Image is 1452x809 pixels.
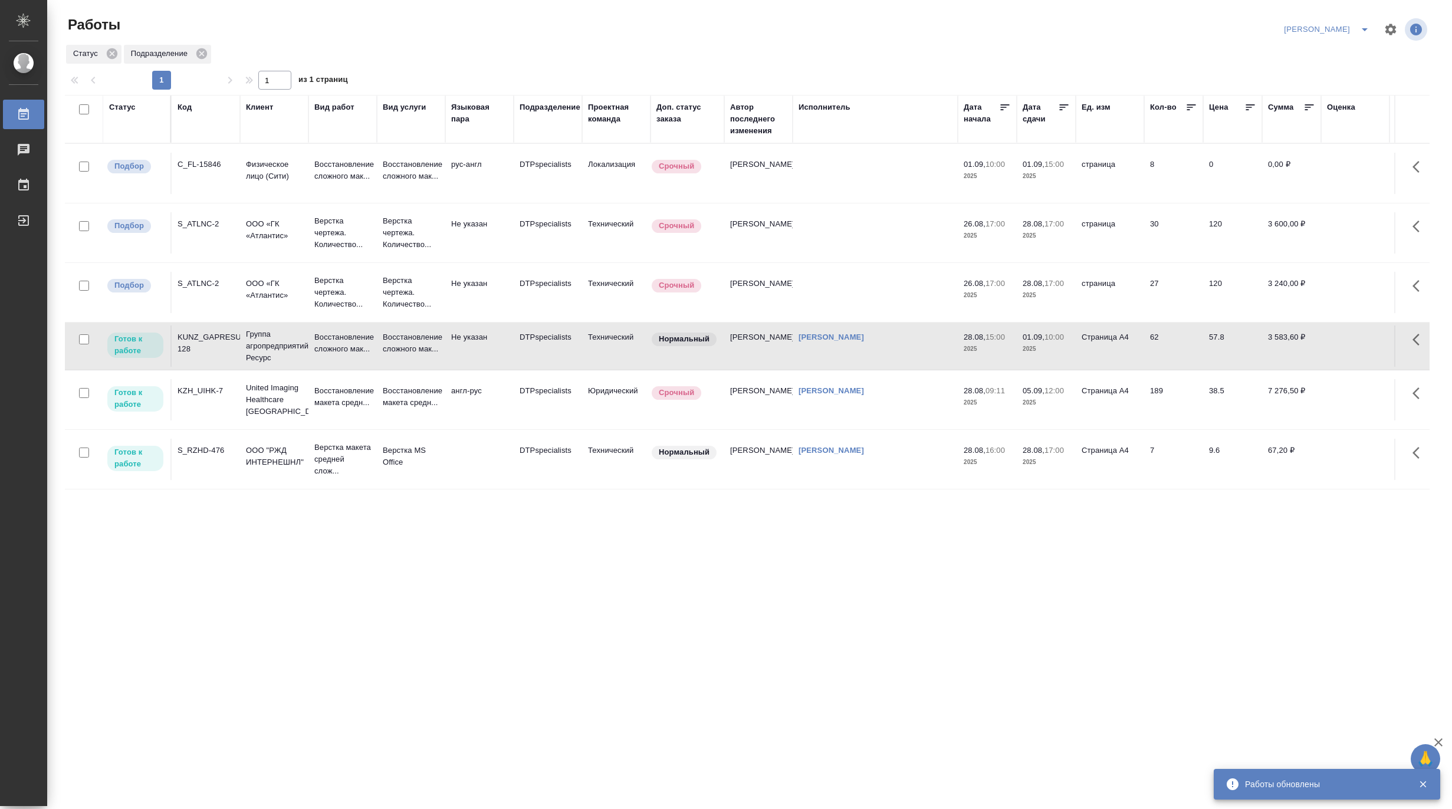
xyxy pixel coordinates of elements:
td: Не указан [445,212,514,254]
td: DTPspecialists [514,439,582,480]
div: Языковая пара [451,101,508,125]
td: Технический [582,325,651,367]
button: Здесь прячутся важные кнопки [1405,272,1434,300]
p: 28.08, [964,446,985,455]
div: Вид услуги [383,101,426,113]
div: Исполнитель может приступить к работе [106,445,165,472]
p: 2025 [964,230,1011,242]
td: DTPspecialists [514,379,582,420]
p: Нормальный [659,446,709,458]
div: Кол-во [1150,101,1177,113]
td: Страница А4 [1076,379,1144,420]
p: Срочный [659,387,694,399]
div: S_ATLNC-2 [178,218,234,230]
span: Работы [65,15,120,34]
button: Закрыть [1411,779,1435,790]
td: 38.5 [1203,379,1262,420]
p: 01.09, [1023,160,1044,169]
p: 10:00 [985,160,1005,169]
p: 16:00 [985,446,1005,455]
td: страница [1076,272,1144,313]
button: Здесь прячутся важные кнопки [1405,325,1434,354]
p: 2025 [964,290,1011,301]
p: 17:00 [1044,279,1064,288]
p: Верстка чертежа. Количество... [383,275,439,310]
div: Сумма [1268,101,1293,113]
p: Верстка макета средней слож... [314,442,371,477]
td: [PERSON_NAME] [724,325,793,367]
p: 12:00 [1044,386,1064,395]
p: Нормальный [659,333,709,345]
td: Локализация [582,153,651,194]
p: Восстановление сложного мак... [383,159,439,182]
div: Оценка [1327,101,1355,113]
p: 2025 [1023,343,1070,355]
td: [PERSON_NAME] [724,272,793,313]
p: ООО "РЖД ИНТЕРНЕШНЛ" [246,445,303,468]
p: Подразделение [131,48,192,60]
td: DTPspecialists [514,212,582,254]
p: Верстка чертежа. Количество... [314,215,371,251]
td: 3 600,00 ₽ [1262,212,1321,254]
div: Дата начала [964,101,999,125]
div: Исполнитель может приступить к работе [106,385,165,413]
div: S_ATLNC-2 [178,278,234,290]
span: Настроить таблицу [1377,15,1405,44]
div: Вид работ [314,101,354,113]
td: 3 240,00 ₽ [1262,272,1321,313]
div: Исполнитель может приступить к работе [106,331,165,359]
p: Готов к работе [114,446,156,470]
div: Статус [66,45,121,64]
td: DTPspecialists [514,272,582,313]
p: 05.09, [1023,386,1044,395]
p: Подбор [114,279,144,291]
p: Физическое лицо (Сити) [246,159,303,182]
div: Подразделение [520,101,580,113]
td: Страница А4 [1076,439,1144,480]
td: Не указан [445,272,514,313]
p: 28.08, [964,386,985,395]
div: C_FL-15846 [178,159,234,170]
td: Юридический [582,379,651,420]
p: 28.08, [1023,446,1044,455]
p: Восстановление сложного мак... [314,331,371,355]
div: Автор последнего изменения [730,101,787,137]
p: 2025 [964,170,1011,182]
p: Восстановление макета средн... [314,385,371,409]
p: 2025 [1023,290,1070,301]
div: S_RZHD-476 [178,445,234,456]
div: Можно подбирать исполнителей [106,278,165,294]
p: Группа агропредприятий Ресурс [246,328,303,364]
td: Технический [582,272,651,313]
p: 2025 [1023,456,1070,468]
p: 17:00 [985,219,1005,228]
div: Можно подбирать исполнителей [106,218,165,234]
div: KUNZ_GAPRESURS-128 [178,331,234,355]
p: Срочный [659,220,694,232]
p: Верстка MS Office [383,445,439,468]
td: 62 [1144,325,1203,367]
div: Исполнитель [799,101,850,113]
p: Восстановление сложного мак... [314,159,371,182]
td: DTPspecialists [514,325,582,367]
p: 2025 [964,343,1011,355]
p: 09:11 [985,386,1005,395]
div: Дата сдачи [1023,101,1058,125]
button: Здесь прячутся важные кнопки [1405,212,1434,241]
div: KZH_UIHK-7 [178,385,234,397]
p: 2025 [1023,230,1070,242]
td: Страница А4 [1076,325,1144,367]
div: Цена [1209,101,1228,113]
p: 28.08, [1023,279,1044,288]
a: [PERSON_NAME] [799,446,864,455]
div: Код [178,101,192,113]
p: Верстка чертежа. Количество... [383,215,439,251]
td: 30 [1144,212,1203,254]
td: 120 [1203,212,1262,254]
p: Готов к работе [114,333,156,357]
div: Можно подбирать исполнителей [106,159,165,175]
button: 🙏 [1411,744,1440,774]
p: 15:00 [1044,160,1064,169]
p: Верстка чертежа. Количество... [314,275,371,310]
p: Подбор [114,220,144,232]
